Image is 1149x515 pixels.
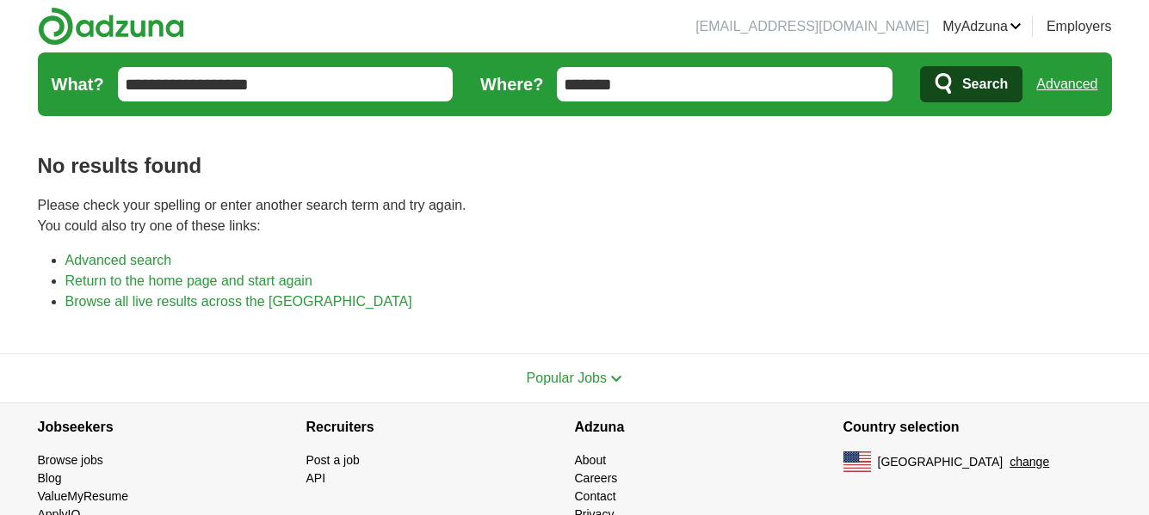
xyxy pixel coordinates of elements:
[38,195,1112,236] p: Please check your spelling or enter another search term and try again. You could also try one of ...
[695,16,929,37] li: [EMAIL_ADDRESS][DOMAIN_NAME]
[942,16,1022,37] a: MyAdzuna
[306,453,360,467] a: Post a job
[843,403,1112,451] h4: Country selection
[480,71,543,97] label: Where?
[65,253,172,267] a: Advanced search
[527,371,607,385] span: Popular Jobs
[878,453,1004,471] span: [GEOGRAPHIC_DATA]
[610,375,622,383] img: toggle icon
[65,273,312,288] a: Return to the home page and start again
[52,71,104,97] label: What?
[962,67,1008,101] span: Search
[38,453,103,467] a: Browse jobs
[920,66,1022,102] button: Search
[575,489,616,503] a: Contact
[65,294,412,309] a: Browse all live results across the [GEOGRAPHIC_DATA]
[575,453,607,467] a: About
[38,150,1112,181] h1: No results found
[843,451,871,472] img: US flag
[306,471,326,485] a: API
[1036,67,1097,101] a: Advanced
[575,471,618,485] a: Careers
[38,471,62,485] a: Blog
[38,7,184,46] img: Adzuna logo
[1010,453,1049,471] button: change
[38,489,129,503] a: ValueMyResume
[1047,16,1112,37] a: Employers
